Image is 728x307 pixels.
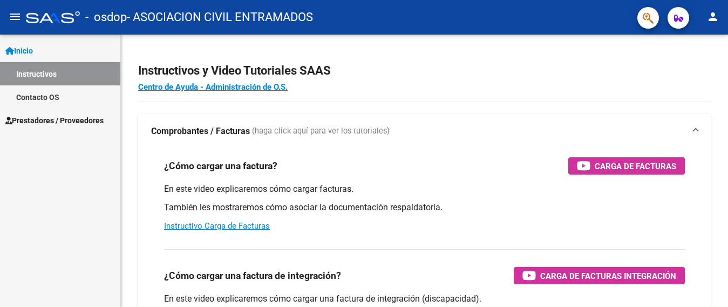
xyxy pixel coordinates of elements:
[514,267,685,284] button: Carga de Facturas Integración
[164,183,685,195] p: En este video explicaremos cómo cargar facturas.
[127,5,313,29] span: - ASOCIACION CIVIL ENTRAMADOS
[151,125,250,137] strong: Comprobantes / Facturas
[5,115,104,126] span: Prestadores / Proveedores
[540,269,676,283] span: Carga de Facturas Integración
[568,157,685,175] button: Carga de Facturas
[164,293,685,305] p: En este video explicaremos cómo cargar una factura de integración (discapacidad).
[706,10,719,23] mat-icon: person
[164,221,270,231] a: Instructivo Carga de Facturas
[85,5,127,29] span: - osdop
[164,268,341,283] h3: ¿Cómo cargar una factura de integración?
[595,159,676,173] span: Carga de Facturas
[138,61,711,81] h2: Instructivos y Video Tutoriales SAAS
[691,270,717,296] iframe: Intercom live chat
[138,82,288,92] a: Centro de Ayuda - Administración de O.S.
[138,114,711,149] mat-expansion-panel-header: Comprobantes / Facturas (haga click aquí para ver los tutoriales)
[164,158,277,173] h3: ¿Cómo cargar una factura?
[252,125,390,137] span: (haga click aquí para ver los tutoriales)
[5,45,33,57] span: Inicio
[9,10,22,23] mat-icon: menu
[164,202,685,213] p: También les mostraremos cómo asociar la documentación respaldatoria.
